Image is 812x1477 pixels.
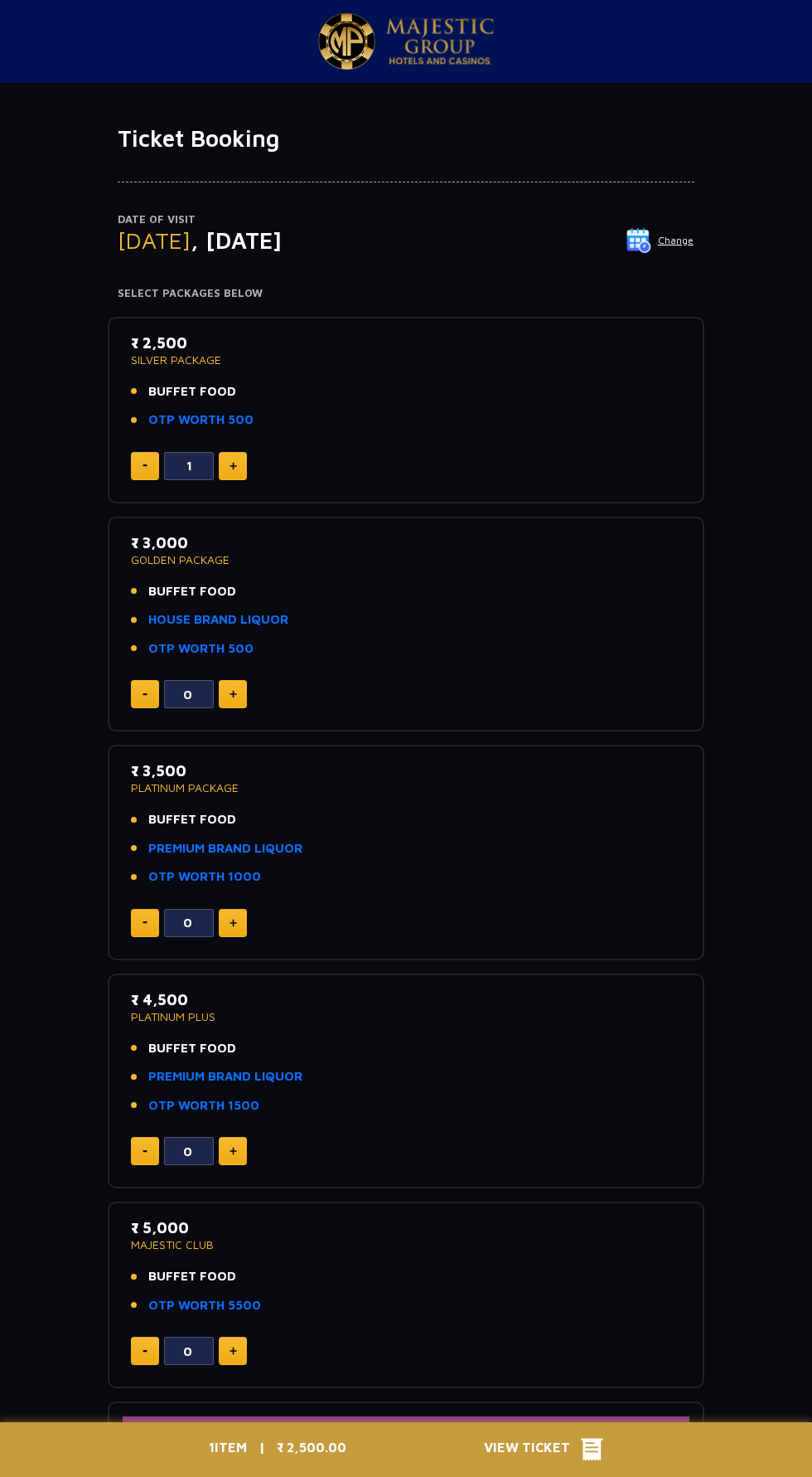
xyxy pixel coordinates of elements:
[626,227,694,254] button: Change
[118,226,191,254] span: [DATE]
[131,760,681,782] p: ₹ 3,500
[230,462,237,470] img: plus
[247,1437,277,1462] p: |
[131,554,681,566] p: GOLDEN PACKAGE
[148,382,236,401] span: BUFFET FOOD
[131,1217,681,1239] p: ₹ 5,000
[148,582,236,601] span: BUFFET FOOD
[143,1150,147,1153] img: minus
[386,18,494,65] img: Majestic Pride
[143,1350,147,1353] img: minus
[484,1437,581,1462] span: View Ticket
[148,1067,302,1086] a: PREMIUM BRAND LIQUOR
[148,610,288,629] a: HOUSE BRAND LIQUOR
[148,411,254,430] a: OTP WORTH 500
[131,1011,681,1023] p: PLATINUM PLUS
[148,1267,236,1286] span: BUFFET FOOD
[230,690,237,698] img: plus
[148,810,236,829] span: BUFFET FOOD
[143,921,147,924] img: minus
[209,1440,215,1455] span: 1
[148,1096,259,1115] a: OTP WORTH 1500
[143,693,147,696] img: minus
[131,332,681,354] p: ₹ 2,500
[191,226,282,254] span: , [DATE]
[148,839,302,858] a: PREMIUM BRAND LIQUOR
[143,464,147,467] img: minus
[118,124,694,153] h1: Ticket Booking
[318,13,375,70] img: Majestic Pride
[230,1347,237,1355] img: plus
[230,919,237,927] img: plus
[148,1296,261,1315] a: OTP WORTH 5500
[148,639,254,658] a: OTP WORTH 500
[148,867,261,887] a: OTP WORTH 1000
[131,989,681,1011] p: ₹ 4,500
[131,354,681,366] p: SILVER PACKAGE
[131,782,681,794] p: PLATINUM PACKAGE
[148,1039,236,1058] span: BUFFET FOOD
[118,211,694,228] p: Date of Visit
[131,1416,681,1439] p: ₹ 1,200
[484,1437,603,1462] button: View Ticket
[131,1239,681,1251] p: MAJESTIC CLUB
[230,1147,237,1155] img: plus
[118,287,694,300] h4: Select Packages Below
[131,532,681,554] p: ₹ 3,000
[277,1440,346,1455] span: ₹ 2,500.00
[209,1437,247,1462] p: ITEM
